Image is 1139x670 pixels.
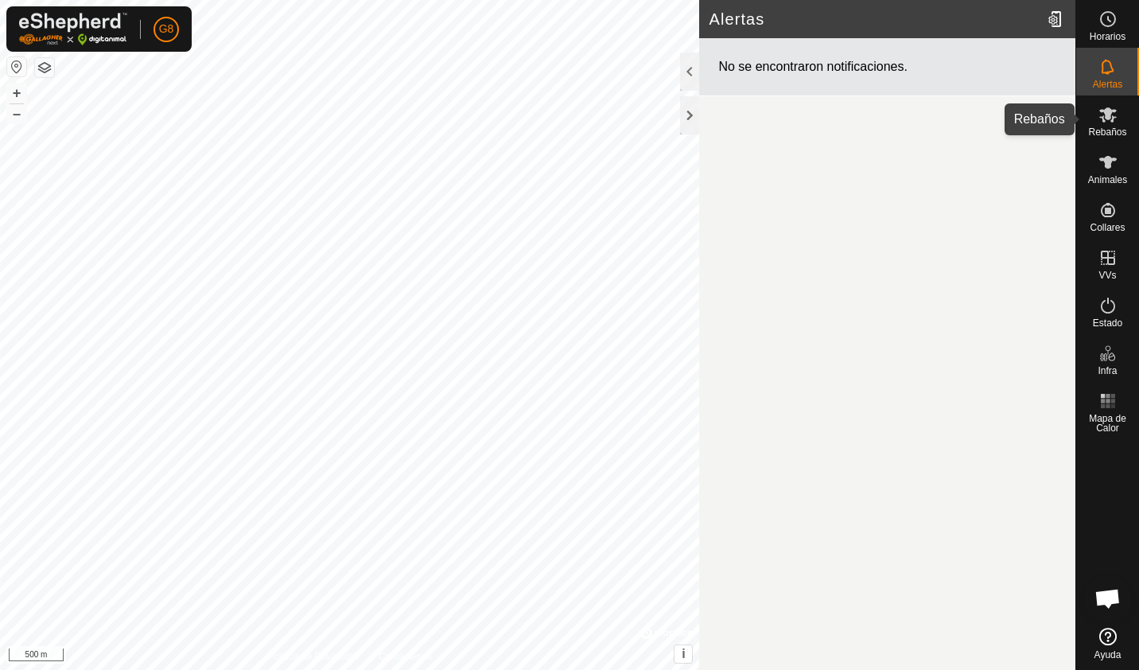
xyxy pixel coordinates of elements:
span: Infra [1098,366,1117,376]
a: Ayuda [1076,621,1139,666]
button: – [7,104,26,123]
a: Política de Privacidad [267,649,359,664]
div: Chat abierto [1084,575,1132,622]
button: i [674,645,692,663]
a: Contáctenos [379,649,432,664]
button: Capas del Mapa [35,58,54,77]
h2: Alertas [709,10,1040,29]
span: Ayuda [1094,650,1122,660]
span: Alertas [1093,80,1122,89]
span: Horarios [1090,32,1125,41]
span: Mapa de Calor [1080,414,1135,433]
span: G8 [159,21,174,37]
div: No se encontraron notificaciones. [699,38,1075,96]
span: Estado [1093,318,1122,328]
button: Restablecer Mapa [7,57,26,76]
span: Rebaños [1088,127,1126,137]
button: + [7,84,26,103]
img: Logo Gallagher [19,13,127,45]
span: i [682,647,685,660]
span: VVs [1098,271,1116,280]
span: Collares [1090,223,1125,232]
span: Animales [1088,175,1127,185]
